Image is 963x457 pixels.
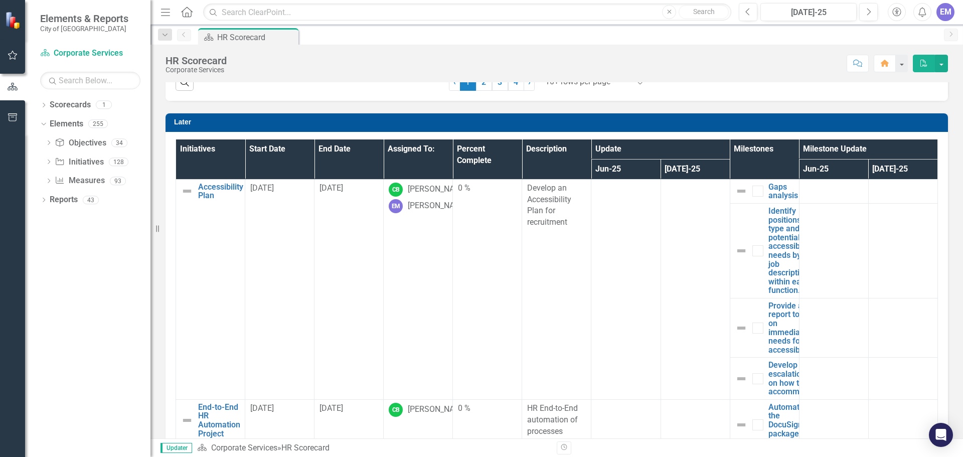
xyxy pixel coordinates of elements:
input: Search Below... [40,72,140,89]
div: 34 [111,138,127,147]
a: Gaps analysis [768,183,798,200]
img: Not Defined [735,373,747,385]
a: Accessibility Plan [198,183,243,200]
a: Develop an escalation matrix on how to handle accommodations [768,361,831,396]
a: Identify positions by type and potential accessibility needs by job descriptions within each func... [768,207,813,295]
td: Double-Click to Edit [591,179,661,399]
td: Double-Click to Edit [799,358,868,399]
a: Reports [50,194,78,206]
td: Double-Click to Edit Right Click for Context Menu [730,358,799,399]
td: Double-Click to Edit [868,298,937,358]
button: [DATE]-25 [760,3,857,21]
img: Not Defined [735,322,747,334]
div: 93 [110,177,126,185]
div: 0 % [458,403,517,414]
input: Search ClearPoint... [203,4,731,21]
td: Double-Click to Edit [661,179,730,399]
a: Corporate Services [40,48,140,59]
img: Not Defined [735,419,747,431]
a: 4 [508,74,524,91]
a: Measures [55,175,104,187]
td: Double-Click to Edit Right Click for Context Menu [176,179,245,399]
img: ClearPoint Strategy [5,12,23,29]
a: Initiatives [55,157,103,168]
small: City of [GEOGRAPHIC_DATA] [40,25,128,33]
td: Double-Click to Edit [868,203,937,298]
img: Not Defined [181,185,193,197]
img: Not Defined [181,414,193,426]
div: HR Scorecard [281,443,330,452]
div: HR Scorecard [166,55,227,66]
div: CB [389,403,403,417]
span: HR End-to-End automation of processes [527,403,578,436]
td: Double-Click to Edit [799,399,868,450]
span: [DATE] [250,183,274,193]
a: 3 [492,74,508,91]
span: [DATE] [319,183,343,193]
div: 128 [109,158,128,166]
td: Double-Click to Edit [799,179,868,203]
a: Scorecards [50,99,91,111]
div: [PERSON_NAME] [408,184,468,195]
div: [PERSON_NAME] [408,200,468,212]
div: 1 [96,101,112,109]
div: [PERSON_NAME] [408,404,468,415]
h3: Later [174,118,943,126]
div: 0 % [458,183,517,194]
div: 43 [83,196,99,204]
span: ‹ [453,77,456,87]
td: Double-Click to Edit Right Click for Context Menu [730,298,799,358]
img: Not Defined [735,185,747,197]
div: CB [389,183,403,197]
div: [DATE]-25 [764,7,853,19]
td: Double-Click to Edit Right Click for Context Menu [730,399,799,450]
button: EM [936,3,954,21]
div: 255 [88,120,108,128]
td: Double-Click to Edit [799,298,868,358]
span: › [528,77,531,87]
div: HR Scorecard [217,31,296,44]
a: End-to-End HR Automation Project [198,403,240,438]
span: Develop an Accessibility Plan for recruitment [527,183,571,227]
a: Provide a report to ELT on immediate needs for accessibility. [768,301,815,355]
span: Elements & Reports [40,13,128,25]
td: Double-Click to Edit Right Click for Context Menu [730,179,799,203]
td: Double-Click to Edit [453,179,522,399]
span: [DATE] [319,403,343,413]
div: EM [389,199,403,213]
button: Search [679,5,729,19]
div: Open Intercom Messenger [929,423,953,447]
a: 2 [476,74,492,91]
a: Elements [50,118,83,130]
td: Double-Click to Edit [868,399,937,450]
img: Not Defined [735,245,747,257]
a: Automate the DocuSign packages process [768,403,804,447]
td: Double-Click to Edit Right Click for Context Menu [730,203,799,298]
div: » [197,442,549,454]
span: 1 [460,74,476,91]
a: Corporate Services [211,443,277,452]
span: [DATE] [250,403,274,413]
span: Search [693,8,715,16]
td: Double-Click to Edit [799,203,868,298]
a: Objectives [55,137,106,149]
td: Double-Click to Edit [868,179,937,203]
td: Double-Click to Edit [868,358,937,399]
div: Corporate Services [166,66,227,74]
span: Updater [160,443,192,453]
